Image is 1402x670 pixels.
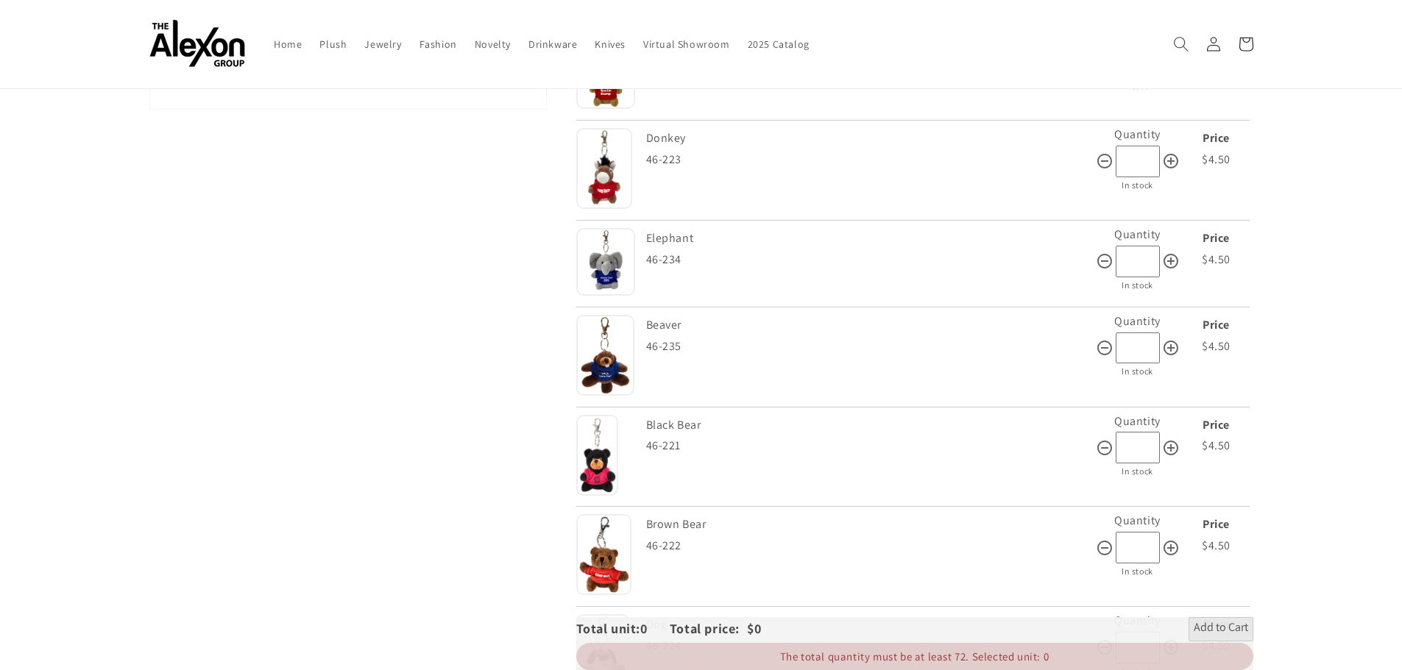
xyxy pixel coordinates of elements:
div: 46-223 [646,149,1096,171]
div: Price [1183,128,1250,149]
a: 2025 Catalog [739,29,818,60]
span: $4.50 [1202,538,1231,553]
a: Fashion [411,29,466,60]
img: Black Bear [576,415,618,496]
div: Donkey [646,128,1092,149]
button: Add to Cart [1189,617,1253,641]
span: Plush [319,38,347,51]
span: Home [274,38,302,51]
span: Fashion [419,38,457,51]
div: In stock [1096,277,1180,293]
span: Novelty [475,38,511,51]
div: In stock [1096,563,1180,580]
div: In stock [1096,177,1180,193]
label: Quantity [1114,513,1161,528]
div: In stock [1096,363,1180,379]
div: Total unit: Total price: [576,617,747,641]
span: Knives [595,38,626,51]
summary: Search [1165,28,1197,60]
div: Price [1183,315,1250,336]
label: Quantity [1114,613,1161,628]
img: Donkey [576,128,632,209]
div: 46-234 [646,249,1096,271]
label: Quantity [1114,313,1161,329]
div: Beaver [646,315,1092,336]
div: Dog [646,614,1092,635]
span: $4.50 [1202,338,1231,354]
label: Quantity [1114,227,1161,242]
span: $4.50 [1202,252,1231,267]
span: 0 [640,620,670,637]
div: In stock [1096,463,1180,480]
img: Elephant [576,228,635,296]
img: Beaver [576,315,635,396]
a: Virtual Showroom [634,29,739,60]
span: Drinkware [528,38,577,51]
span: Add to Cart [1194,620,1248,638]
a: Drinkware [520,29,586,60]
label: Quantity [1114,126,1161,142]
div: The total quantity must be at least 72. Selected unit: 0 [576,643,1253,670]
div: Price [1183,228,1250,249]
span: Virtual Showroom [643,38,730,51]
div: Elephant [646,228,1092,249]
div: Price [1183,415,1250,436]
span: $4.50 [1202,438,1231,453]
span: $0 [747,620,761,637]
a: Jewelry [355,29,410,60]
div: Brown Bear [646,514,1092,535]
div: 46-235 [646,336,1096,357]
label: Quantity [1114,413,1161,429]
div: 46-221 [646,435,1096,457]
img: The Alexon Group [149,21,245,68]
img: Brown Bear [576,514,632,595]
a: Home [265,29,311,60]
span: Jewelry [364,38,401,51]
span: 2025 Catalog [748,38,810,51]
a: Novelty [466,29,520,60]
div: Black Bear [646,415,1092,436]
div: Price [1183,614,1250,635]
div: 46-222 [646,535,1096,557]
div: Price [1183,514,1250,535]
a: Knives [586,29,634,60]
a: Plush [311,29,355,60]
span: $4.50 [1202,152,1231,167]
